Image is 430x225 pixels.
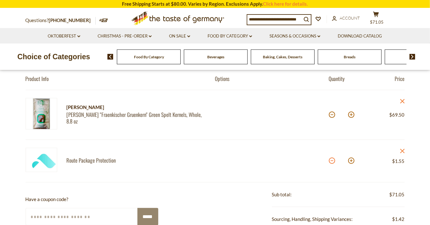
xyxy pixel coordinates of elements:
[26,16,96,25] p: Questions?
[370,20,384,25] span: $71.05
[329,75,367,82] div: Quantity
[367,11,386,27] button: $71.05
[207,55,224,59] a: Beverages
[215,75,329,82] div: Options
[98,33,152,40] a: Christmas - PRE-ORDER
[67,157,204,164] a: Route Package Protection
[272,192,292,197] span: Sub total:
[208,33,252,40] a: Food By Category
[26,98,57,130] img: Zimmermann-Muehle "Fraenkischer Gruenkern" Green Spelt Kernels, Whole, 8.8 oz
[26,75,215,82] div: Product Info
[338,33,382,40] a: Download Catalog
[332,15,360,22] a: Account
[272,216,353,222] span: Sourcing, Handling, Shipping Variances:
[49,17,91,23] a: [PHONE_NUMBER]
[409,54,415,60] img: next arrow
[263,1,308,7] a: Click here for details.
[390,191,405,199] span: $71.05
[67,111,204,125] a: [PERSON_NAME] "Fraenkischer Gruenkern" Green Spelt Kernels, Whole, 8.8 oz
[263,55,303,59] a: Baking, Cakes, Desserts
[344,55,356,59] a: Breads
[270,33,320,40] a: Seasons & Occasions
[107,54,113,60] img: previous arrow
[48,33,80,40] a: Oktoberfest
[134,55,164,59] a: Food By Category
[67,103,204,111] div: [PERSON_NAME]
[26,148,57,172] img: Green Package Protection
[26,195,158,203] p: Have a coupon code?
[367,75,405,82] div: Price
[392,158,405,164] span: $1.55
[392,215,405,223] span: $1.42
[390,112,405,118] span: $69.50
[340,15,360,20] span: Account
[169,33,190,40] a: On Sale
